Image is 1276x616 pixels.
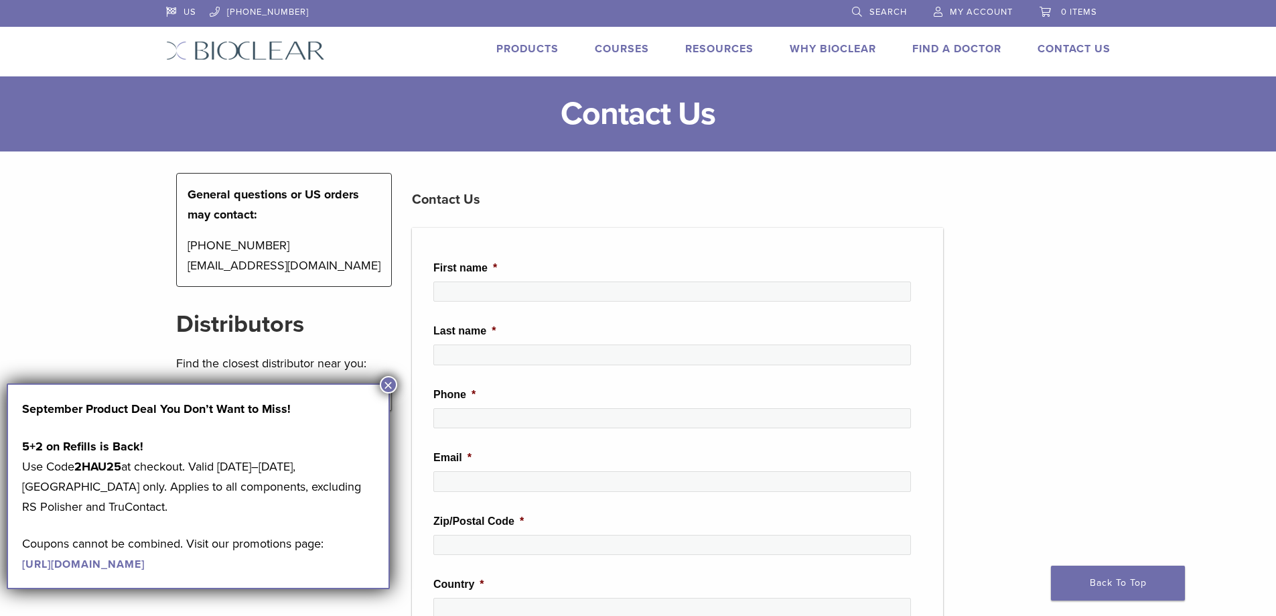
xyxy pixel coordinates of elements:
strong: General questions or US orders may contact: [188,187,359,222]
a: Resources [685,42,754,56]
p: Coupons cannot be combined. Visit our promotions page: [22,534,374,574]
label: Country [433,578,484,592]
a: Contact Us [1038,42,1111,56]
a: Find A Doctor [912,42,1001,56]
a: Courses [595,42,649,56]
label: Zip/Postal Code [433,515,524,529]
strong: 5+2 on Refills is Back! [22,439,143,454]
label: Email [433,451,472,465]
p: Find the closest distributor near you: [176,353,393,373]
h2: Distributors [176,308,393,341]
label: Phone [433,388,476,402]
a: Back To Top [1051,566,1185,601]
strong: 2HAU25 [74,459,121,474]
h3: Contact Us [412,184,943,216]
span: My Account [950,7,1013,17]
a: Products [496,42,559,56]
span: 0 items [1061,7,1097,17]
p: Use Code at checkout. Valid [DATE]–[DATE], [GEOGRAPHIC_DATA] only. Applies to all components, exc... [22,436,374,517]
img: Bioclear [166,41,325,60]
label: First name [433,261,497,275]
a: [URL][DOMAIN_NAME] [22,558,145,571]
p: [PHONE_NUMBER] [EMAIL_ADDRESS][DOMAIN_NAME] [188,235,381,275]
button: Close [380,376,397,393]
label: Last name [433,324,496,338]
a: Why Bioclear [790,42,876,56]
span: Search [869,7,907,17]
strong: September Product Deal You Don’t Want to Miss! [22,402,291,416]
